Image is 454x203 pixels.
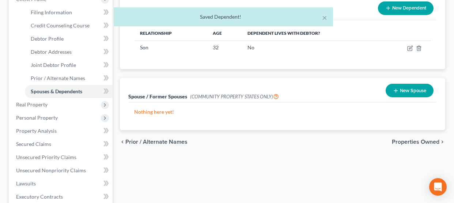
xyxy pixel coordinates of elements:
[392,139,439,145] span: Properties Owned
[322,13,327,22] button: ×
[31,35,64,42] span: Debtor Profile
[135,108,431,116] p: Nothing here yet!
[16,180,36,187] span: Lawsuits
[16,101,48,108] span: Real Property
[242,41,382,54] td: No
[10,138,113,151] a: Secured Claims
[126,139,188,145] span: Prior / Alternate Names
[207,41,242,54] td: 32
[10,124,113,138] a: Property Analysis
[16,154,76,160] span: Unsecured Priority Claims
[16,141,51,147] span: Secured Claims
[25,85,113,98] a: Spouses & Dependents
[429,178,447,196] div: Open Intercom Messenger
[120,139,126,145] i: chevron_left
[392,139,445,145] button: Properties Owned chevron_right
[10,151,113,164] a: Unsecured Priority Claims
[25,6,113,19] a: Filing Information
[16,114,58,121] span: Personal Property
[25,45,113,59] a: Debtor Addresses
[207,26,242,41] th: Age
[31,62,76,68] span: Joint Debtor Profile
[31,49,72,55] span: Debtor Addresses
[25,72,113,85] a: Prior / Alternate Names
[439,139,445,145] i: chevron_right
[16,193,63,200] span: Executory Contracts
[31,75,85,81] span: Prior / Alternate Names
[25,59,113,72] a: Joint Debtor Profile
[190,94,279,99] span: (COMMUNITY PROPERTY STATES ONLY)
[16,128,57,134] span: Property Analysis
[242,26,382,41] th: Dependent lives with debtor?
[16,167,86,173] span: Unsecured Nonpriority Claims
[135,26,207,41] th: Relationship
[129,93,188,99] span: Spouse / Former Spouses
[10,177,113,190] a: Lawsuits
[378,1,434,15] button: New Dependent
[120,139,188,145] button: chevron_left Prior / Alternate Names
[31,88,82,94] span: Spouses & Dependents
[25,32,113,45] a: Debtor Profile
[10,164,113,177] a: Unsecured Nonpriority Claims
[386,84,434,97] button: New Spouse
[120,13,327,20] div: Saved Dependent!
[135,41,207,54] td: Son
